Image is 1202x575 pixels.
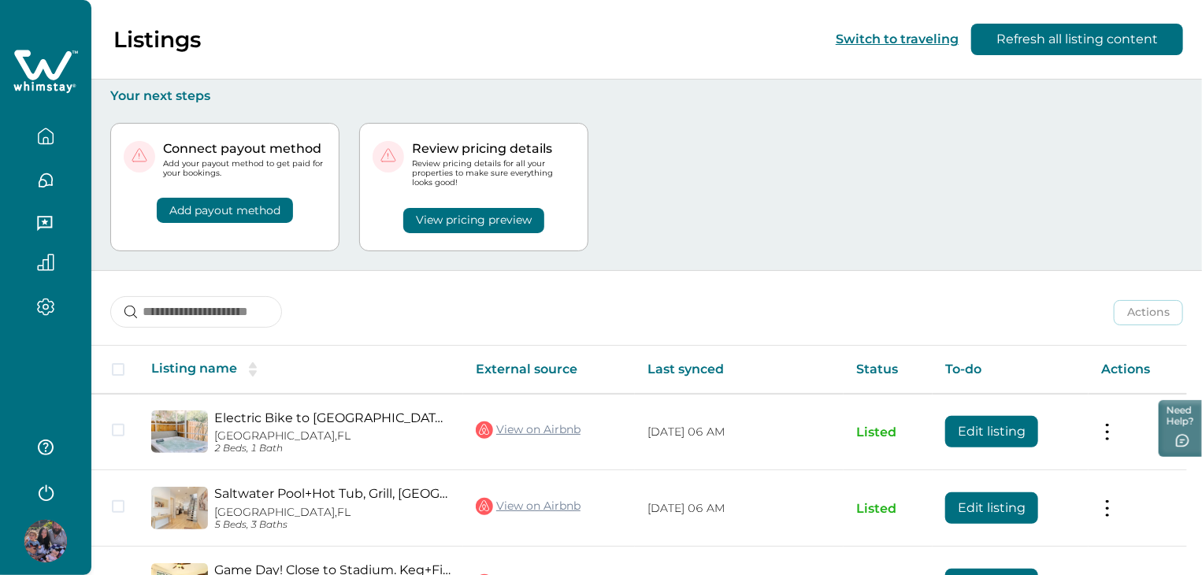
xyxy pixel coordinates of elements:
img: propertyImage_Electric Bike to Siesta Beach. Hot Tub Cottage. [151,410,208,453]
p: Review pricing details for all your properties to make sure everything looks good! [412,159,575,188]
th: Listing name [139,346,463,394]
th: To-do [933,346,1089,394]
th: External source [463,346,635,394]
a: Saltwater Pool+Hot Tub, Grill, [GEOGRAPHIC_DATA] [214,486,451,501]
img: propertyImage_Saltwater Pool+Hot Tub, Grill, Walk Downtown [151,487,208,529]
button: sorting [237,362,269,377]
button: View pricing preview [403,208,544,233]
th: Actions [1089,346,1187,394]
p: [GEOGRAPHIC_DATA], FL [214,429,451,443]
button: Edit listing [945,492,1038,524]
p: 5 Beds, 3 Baths [214,519,451,531]
th: Status [844,346,933,394]
button: Switch to traveling [836,32,959,46]
button: Refresh all listing content [971,24,1183,55]
p: Review pricing details [412,141,575,157]
button: Edit listing [945,416,1038,447]
img: Whimstay Host [24,520,67,562]
p: Listings [113,26,201,53]
p: [GEOGRAPHIC_DATA], FL [214,506,451,519]
p: Add your payout method to get paid for your bookings. [163,159,326,178]
th: Last synced [635,346,844,394]
p: 2 Beds, 1 Bath [214,443,451,454]
a: View on Airbnb [476,420,581,440]
p: [DATE] 06 AM [647,501,831,517]
a: View on Airbnb [476,496,581,517]
button: Actions [1114,300,1183,325]
p: Listed [856,501,920,517]
a: Electric Bike to [GEOGRAPHIC_DATA]. Hot Tub Cottage. [214,410,451,425]
p: Listed [856,425,920,440]
button: Add payout method [157,198,293,223]
p: Connect payout method [163,141,326,157]
p: [DATE] 06 AM [647,425,831,440]
p: Your next steps [110,88,1183,104]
